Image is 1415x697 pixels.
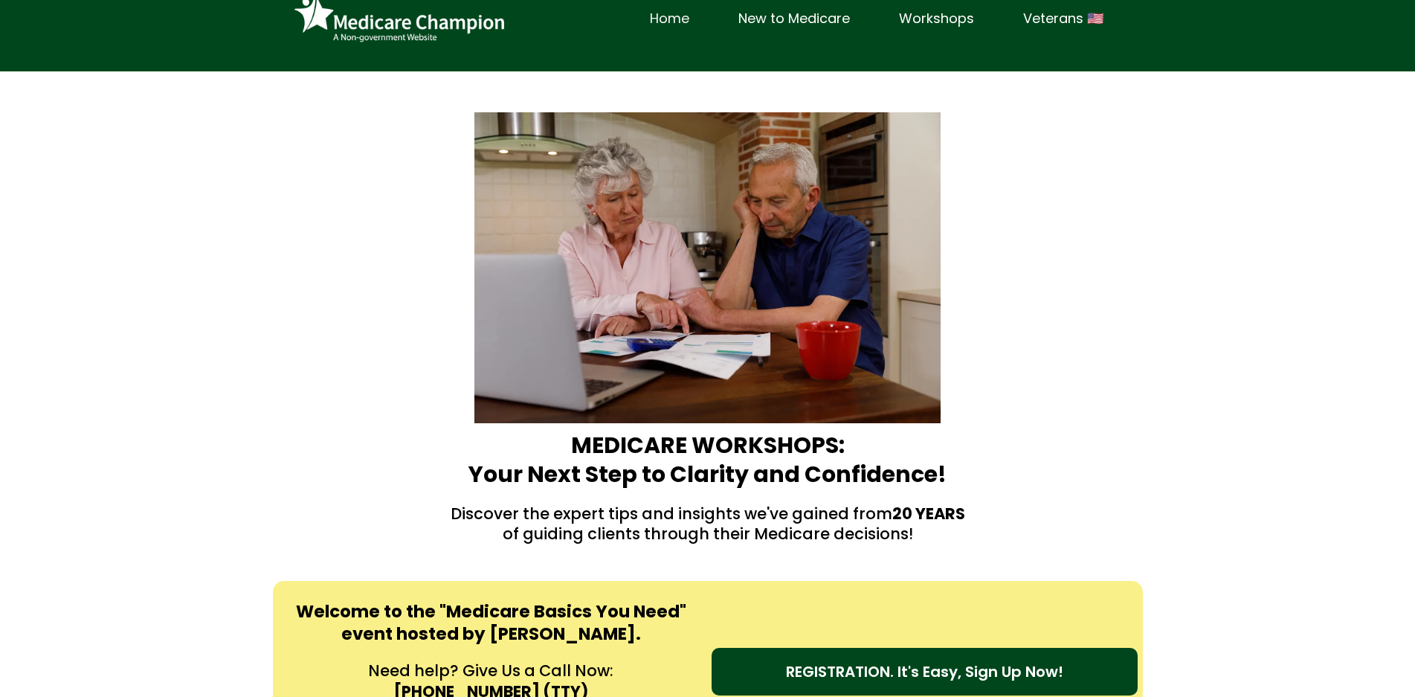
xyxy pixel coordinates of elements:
a: New to Medicare [714,7,874,30]
a: Veterans 🇺🇸 [999,7,1128,30]
span: REGISTRATION. It's Easy, Sign Up Now! [786,661,1063,683]
strong: Your Next Step to Clarity and Confidence! [468,458,947,490]
p: of guiding clients through their Medicare decisions! [277,524,1139,544]
strong: Welcome to the "Medicare Basics You Need" event hosted by [PERSON_NAME]. [296,600,686,646]
a: REGISTRATION. It's Easy, Sign Up Now! [712,648,1138,696]
strong: 20 YEARS [892,503,965,524]
strong: MEDICARE WORKSHOPS: [571,429,845,461]
p: Discover the expert tips and insights we've gained from [277,504,1139,524]
a: Home [625,7,714,30]
a: Workshops [874,7,999,30]
p: Need help? Give Us a Call Now: [293,661,689,681]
